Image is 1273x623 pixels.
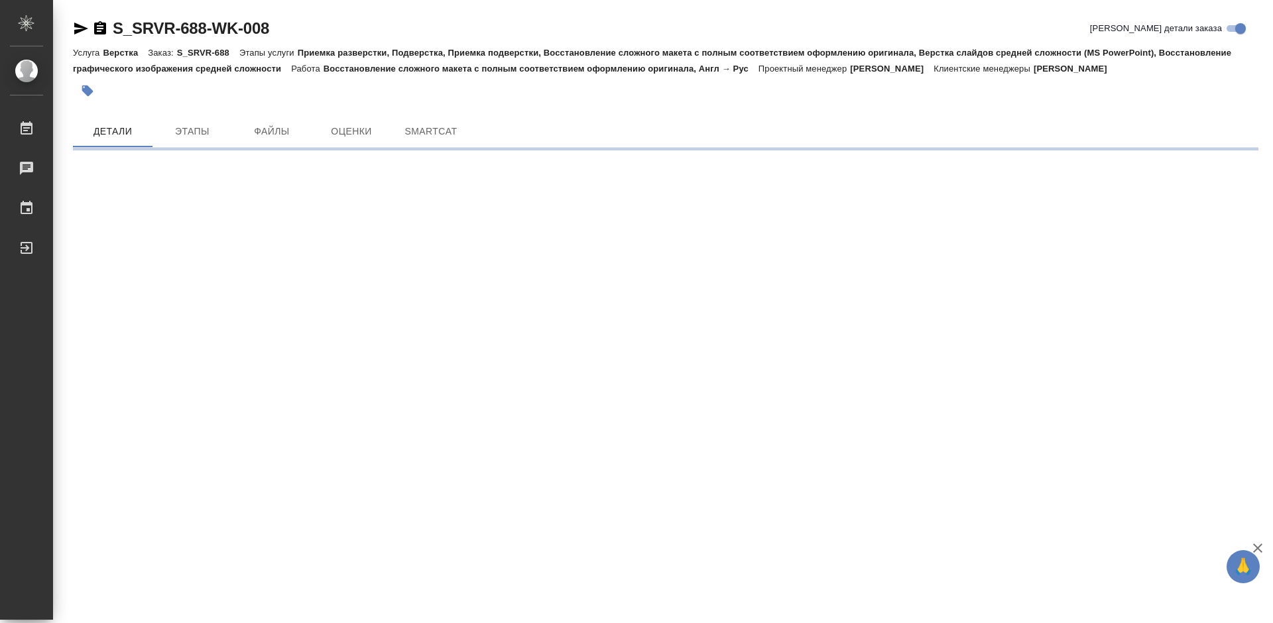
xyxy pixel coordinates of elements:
p: Верстка [103,48,148,58]
p: S_SRVR-688 [177,48,239,58]
span: Детали [81,123,145,140]
span: Оценки [320,123,383,140]
button: Скопировать ссылку для ЯМессенджера [73,21,89,36]
span: SmartCat [399,123,463,140]
a: S_SRVR-688-WK-008 [113,19,269,37]
p: Клиентские менеджеры [934,64,1034,74]
p: Заказ: [148,48,176,58]
span: 🙏 [1232,553,1254,581]
p: Приемка разверстки, Подверстка, Приемка подверстки, Восстановление сложного макета с полным соотв... [73,48,1231,74]
p: Проектный менеджер [758,64,850,74]
span: [PERSON_NAME] детали заказа [1090,22,1222,35]
p: [PERSON_NAME] [850,64,934,74]
span: Этапы [160,123,224,140]
button: Добавить тэг [73,76,102,105]
button: Скопировать ссылку [92,21,108,36]
p: Услуга [73,48,103,58]
p: Работа [291,64,324,74]
button: 🙏 [1227,550,1260,583]
p: [PERSON_NAME] [1034,64,1117,74]
p: Этапы услуги [239,48,298,58]
span: Файлы [240,123,304,140]
p: Восстановление сложного макета с полным соответствием оформлению оригинала, Англ → Рус [324,64,758,74]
